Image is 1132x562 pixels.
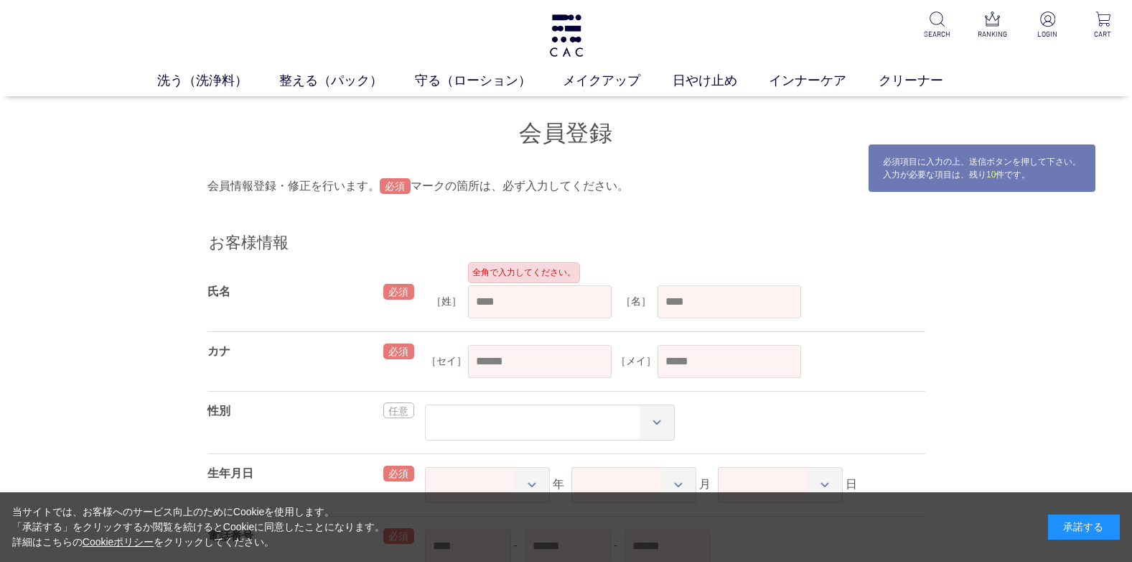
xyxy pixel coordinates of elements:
[207,285,230,298] label: 氏名
[207,405,230,417] label: 性別
[207,178,925,195] p: 会員情報登録・修正を行います。 マークの箇所は、必ず入力してください。
[157,71,280,91] a: 洗う（洗浄料）
[425,295,468,309] label: ［姓］
[207,118,925,149] h1: 会員登録
[769,71,879,91] a: インナーケア
[920,29,955,40] p: SEARCH
[12,505,385,550] div: 当サイトでは、お客様へのサービス向上のためにCookieを使用します。 「承諾する」をクリックするか閲覧を続けるとCookieに同意したことになります。 詳細はこちらの をクリックしてください。
[548,14,585,57] img: logo
[468,262,580,283] div: 全角で入力してください。
[563,71,673,91] a: メイクアップ
[207,345,230,357] label: カナ
[1048,515,1120,540] div: 承諾する
[673,71,770,91] a: 日やけ止め
[614,354,658,369] label: ［メイ］
[879,71,976,91] a: クリーナー
[1085,29,1121,40] p: CART
[975,11,1010,40] a: RANKING
[975,29,1010,40] p: RANKING
[207,231,925,258] p: お客様情報
[920,11,955,40] a: SEARCH
[1085,11,1121,40] a: CART
[207,467,253,479] label: 生年月日
[279,71,415,91] a: 整える（パック）
[1030,11,1065,40] a: LOGIN
[614,295,658,309] label: ［名］
[1030,29,1065,40] p: LOGIN
[986,170,996,180] span: 10
[868,144,1096,193] div: 必須項目に入力の上、送信ボタンを押して下さい。 入力が必要な項目は、残り 件です。
[83,536,154,548] a: Cookieポリシー
[425,354,468,369] label: ［セイ］
[415,71,563,91] a: 守る（ローション）
[425,478,858,490] span: 年 月 日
